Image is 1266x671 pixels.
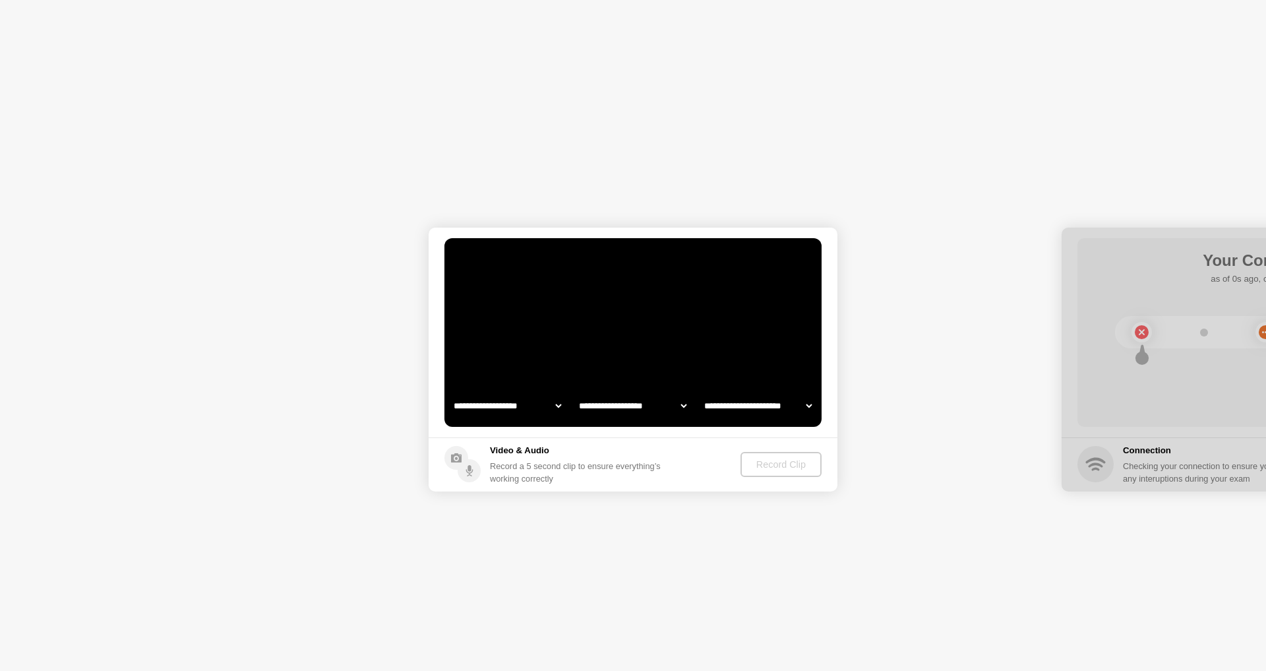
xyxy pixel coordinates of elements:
select: Available microphones [702,393,814,419]
select: Available cameras [451,393,564,419]
h5: Video & Audio [490,444,666,457]
select: Available speakers [576,393,689,419]
div: Record a 5 second clip to ensure everything’s working correctly [490,460,666,485]
button: Record Clip [740,452,822,477]
div: Record Clip [746,459,816,470]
